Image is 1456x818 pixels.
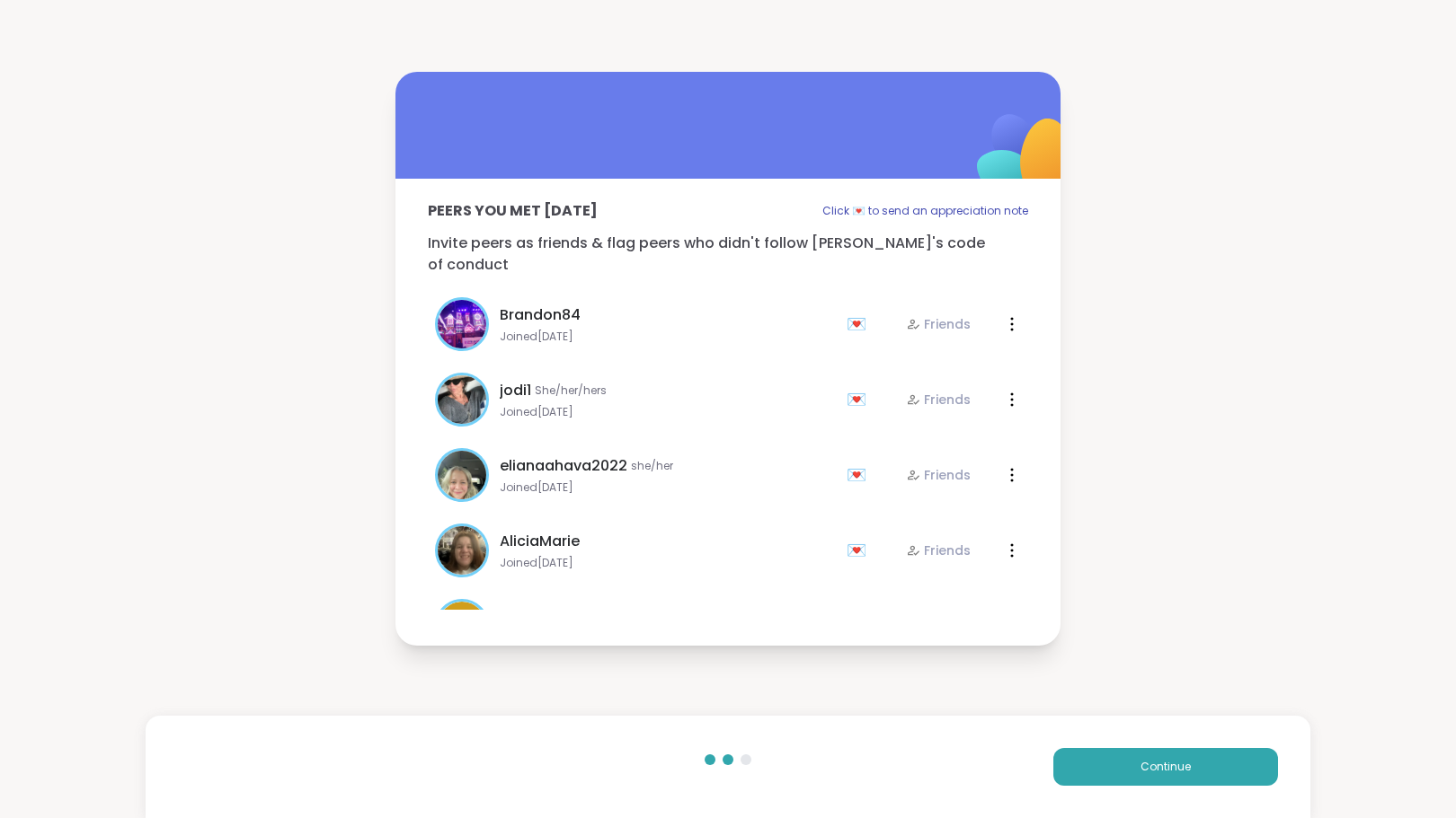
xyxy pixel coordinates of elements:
[500,304,581,326] span: Brandon84
[822,200,1028,222] p: Click 💌 to send an appreciation note
[500,556,836,570] span: Joined [DATE]
[1053,748,1278,786] button: Continue
[847,385,874,414] div: 💌
[847,310,874,339] div: 💌
[847,461,874,489] div: 💌
[1141,759,1191,775] span: Continue
[500,380,531,401] span: jodi1
[438,526,486,575] img: AliciaMarie
[453,607,471,645] span: d
[906,466,971,484] div: Friends
[631,459,673,473] span: she/her
[438,451,486,499] img: elianaahava2022
[906,541,971,559] div: Friends
[500,480,836,495] span: Joined [DATE]
[428,200,598,222] p: Peers you met [DATE]
[906,315,971,333] div: Friends
[438,300,486,348] img: Brandon84
[906,391,971,409] div: Friends
[847,536,874,565] div: 💌
[428,233,1028,276] p: Invite peers as friends & flag peers who didn't follow [PERSON_NAME]'s code of conduct
[500,531,580,552] span: AliciaMarie
[500,606,633,628] span: dennisthemenace
[500,455,627,477] span: elianaahava2022
[535,383,607,398] span: She/her/hers
[438,375,486,424] img: jodi1
[500,405,836,419] span: Joined [DATE]
[500,330,836,344] span: Joined [DATE]
[935,67,1114,246] img: ShareWell Logomark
